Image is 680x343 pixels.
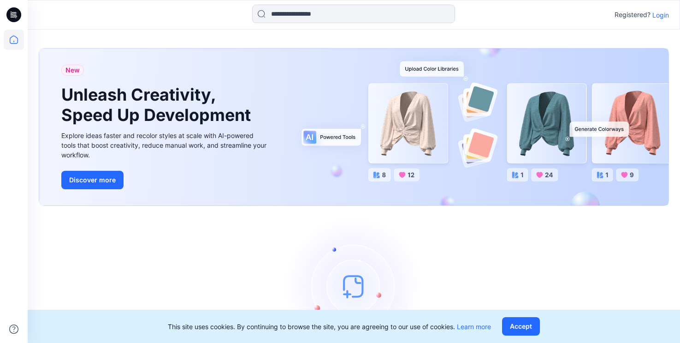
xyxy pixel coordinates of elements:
[61,85,255,125] h1: Unleash Creativity, Speed Up Development
[457,323,491,331] a: Learn more
[61,171,124,189] button: Discover more
[168,322,491,331] p: This site uses cookies. By continuing to browse the site, you are agreeing to our use of cookies.
[61,171,269,189] a: Discover more
[65,65,80,76] span: New
[61,131,269,160] div: Explore ideas faster and recolor styles at scale with AI-powered tools that boost creativity, red...
[615,9,650,20] p: Registered?
[502,317,540,336] button: Accept
[652,10,669,20] p: Login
